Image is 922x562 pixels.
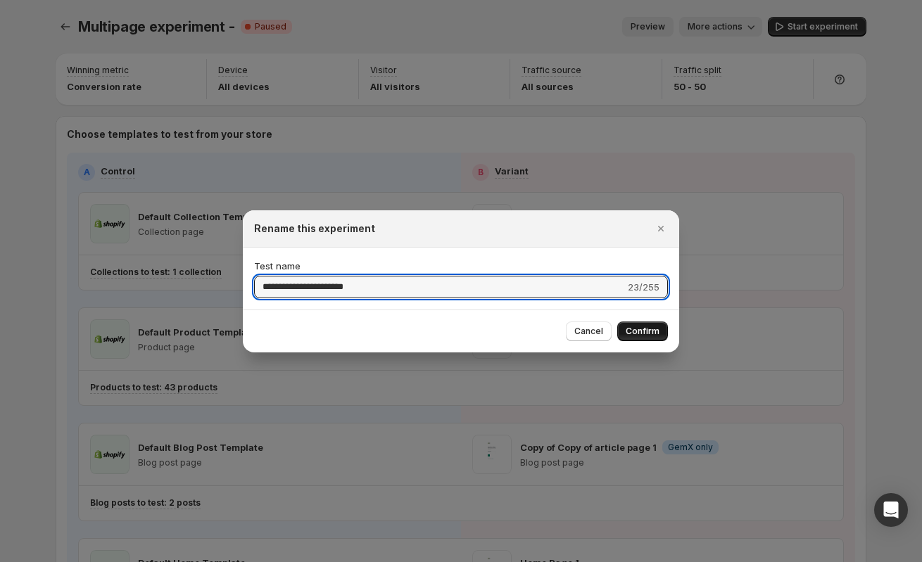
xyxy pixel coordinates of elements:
[874,493,908,527] div: Open Intercom Messenger
[254,260,301,272] span: Test name
[651,219,671,238] button: Close
[574,326,603,337] span: Cancel
[626,326,659,337] span: Confirm
[566,321,612,341] button: Cancel
[617,321,668,341] button: Confirm
[254,222,375,236] h2: Rename this experiment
